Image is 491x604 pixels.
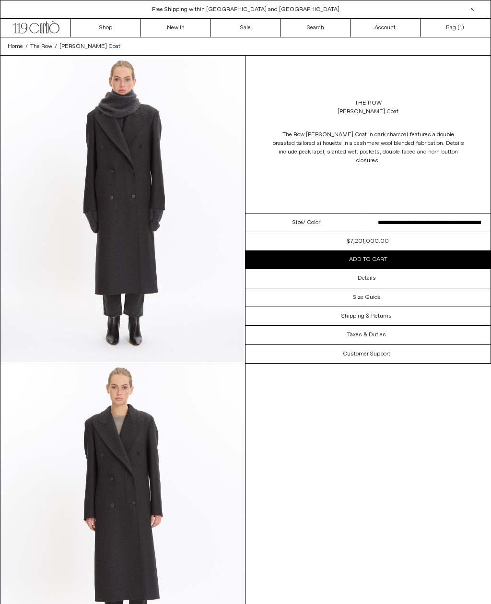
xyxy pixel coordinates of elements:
a: The Row [30,42,52,51]
a: Search [281,19,351,37]
span: / [55,42,57,51]
h3: Size Guide [353,294,381,301]
a: Account [351,19,421,37]
h3: Details [358,275,376,282]
a: Free Shipping within [GEOGRAPHIC_DATA] and [GEOGRAPHIC_DATA] [152,6,339,13]
span: Home [8,43,23,50]
span: Size [292,218,303,227]
h3: Shipping & Returns [341,313,392,320]
a: Sale [211,19,281,37]
div: [PERSON_NAME] Coat [338,107,398,116]
span: Add to cart [349,256,387,263]
a: [PERSON_NAME] Coat [59,42,120,51]
img: Corbo-09-09-2516397_a787d9e1-7311-4d99-b933-f2d7ecdce300_1800x1800.jpg [0,56,245,362]
span: [PERSON_NAME] Coat [59,43,120,50]
span: ) [460,24,464,32]
a: Bag () [421,19,491,37]
button: Add to cart [245,250,491,269]
a: The Row [355,99,382,107]
span: 1 [460,24,462,32]
span: / [25,42,28,51]
a: New In [141,19,211,37]
span: $7,201,000.00 [347,237,389,245]
a: Home [8,42,23,51]
a: Shop [71,19,141,37]
span: The Row [30,43,52,50]
p: The Row [PERSON_NAME] Coat in dark charcoal features a double breasted tailored silhouette in a c... [272,126,464,170]
span: / Color [303,218,320,227]
h3: Taxes & Duties [347,332,386,338]
h3: Customer Support [343,351,390,357]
